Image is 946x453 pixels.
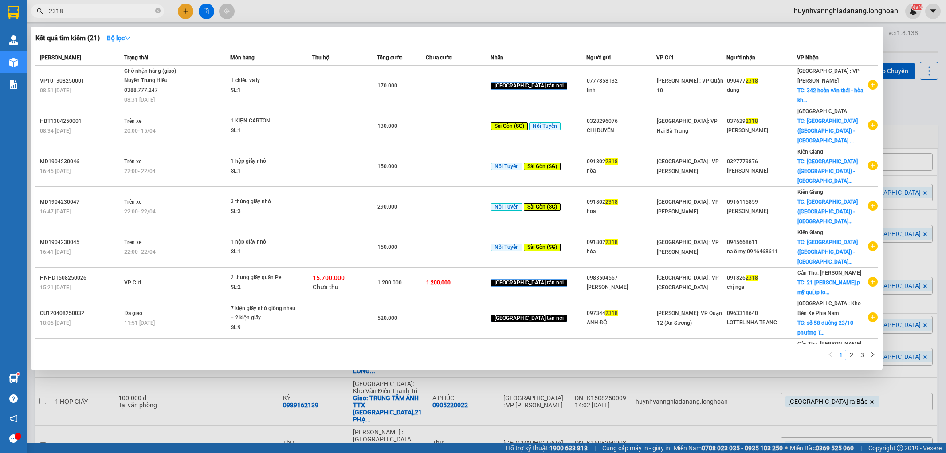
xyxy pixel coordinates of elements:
span: TC: [GEOGRAPHIC_DATA] ([GEOGRAPHIC_DATA]) - [GEOGRAPHIC_DATA]... [797,199,858,225]
img: warehouse-icon [9,374,18,383]
span: [PERSON_NAME] [40,55,81,61]
img: warehouse-icon [9,35,18,45]
span: plus-circle [868,161,878,170]
button: right [867,350,878,360]
span: Trên xe [124,158,141,165]
div: hòa [587,207,656,216]
div: na ô my 0946468611 [727,247,796,256]
div: chị nga [727,283,796,292]
span: [PERSON_NAME] : VP Quận 10 [657,78,723,94]
span: TC: 21 [PERSON_NAME],p mỹ quí,tp lo... [797,280,860,295]
span: TC: 342 hoàn văn thái - hòa kh... [797,87,863,103]
span: TC: số 58 đường 23/10 phường T... [797,320,853,336]
span: right [870,352,875,357]
div: 037629 [727,117,796,126]
div: QU120408250032 [40,309,122,318]
div: 2 thung giấy quấn Pe [231,273,297,283]
span: TC: [GEOGRAPHIC_DATA] ([GEOGRAPHIC_DATA]) - [GEOGRAPHIC_DATA]... [797,158,858,184]
span: VP Gửi [656,55,673,61]
span: [GEOGRAPHIC_DATA] : VP [PERSON_NAME] [657,199,719,215]
span: [GEOGRAPHIC_DATA]: VP Hai Bà Trưng [657,118,718,134]
span: 2318 [605,239,618,245]
span: Món hàng [230,55,255,61]
span: Thu hộ [312,55,329,61]
li: 2 [846,350,857,360]
span: [GEOGRAPHIC_DATA] : VP [PERSON_NAME] [657,158,719,174]
li: 3 [857,350,867,360]
span: plus-circle [868,120,878,130]
span: Kiên Giang [797,189,823,195]
span: Kiên Giang [797,149,823,155]
div: SL: 2 [231,283,297,292]
h3: Kết quả tìm kiếm ( 21 ) [35,34,100,43]
span: 16:41 [DATE] [40,249,71,255]
strong: Bộ lọc [107,35,131,42]
span: 2318 [605,199,618,205]
span: plus-circle [868,277,878,287]
span: VP Gửi [124,280,141,286]
span: [GEOGRAPHIC_DATA] tận nơi [491,279,567,287]
span: Trên xe [124,118,141,124]
span: left [828,352,833,357]
div: 7 kiện giấy nhỏ giống nhau + 2 kiện giấy... [231,304,297,323]
span: Cần Thơ: [PERSON_NAME] [797,270,861,276]
span: 22:00 - 22/04 [124,168,156,174]
span: Nối Tuyến [491,203,522,211]
span: 08:51 [DATE] [40,87,71,94]
span: 520.000 [377,315,397,321]
div: 0328296076 [587,117,656,126]
span: 08:34 [DATE] [40,128,71,134]
span: search [37,8,43,14]
span: 150.000 [377,163,397,169]
span: 2318 [746,78,758,84]
span: 15.700.000 [313,274,345,281]
div: SL: 1 [231,166,297,176]
div: 090477 [727,76,796,86]
button: left [825,350,836,360]
div: SL: 1 [231,86,297,95]
div: 0327779876 [727,157,796,166]
div: LOTTEL NHA TRANG [727,318,796,327]
div: 1 hộp giấy nhỏ [231,157,297,166]
span: Nối Tuyến [491,244,522,252]
li: Next Page [867,350,878,360]
span: 18:05 [DATE] [40,320,71,326]
span: Người nhận [726,55,755,61]
span: 130.000 [377,123,397,129]
span: 2318 [746,118,758,124]
div: 0963318640 [727,309,796,318]
div: dung [727,86,796,95]
span: 2318 [605,310,618,316]
div: 091826 [727,273,796,283]
li: 1 [836,350,846,360]
span: close-circle [155,8,161,13]
span: question-circle [9,394,18,403]
div: Nuyễn Trung Hiếu 0388.777.247 [124,76,191,95]
span: Trên xe [124,199,141,205]
a: 1 [836,350,846,360]
div: 1 chiếu va ly [231,76,297,86]
span: Người gửi [586,55,611,61]
div: 0777858132 [587,76,656,86]
div: MD1904230046 [40,157,122,166]
span: message [9,434,18,443]
span: TC: [GEOGRAPHIC_DATA] ([GEOGRAPHIC_DATA]) - [GEOGRAPHIC_DATA] ... [797,118,858,144]
span: VP Nhận [797,55,819,61]
span: Chưa thu [313,284,338,291]
div: 091802 [587,238,656,247]
span: 08:31 [DATE] [124,97,155,103]
div: HNTH1407250014 [40,344,122,354]
span: 22:00 - 22/04 [124,209,156,215]
div: MD1904230045 [40,238,122,247]
div: 097344 [587,309,656,318]
div: SL: 9 [231,323,297,333]
span: Tổng cước [377,55,402,61]
span: 16:45 [DATE] [40,168,71,174]
div: 091802 [587,157,656,166]
div: ANH ĐỘ [587,318,656,327]
div: [PERSON_NAME] [587,283,656,292]
span: Chưa cước [426,55,452,61]
span: [PERSON_NAME]: VP Quận 12 (An Sương) [657,310,722,326]
span: Sài Gòn (SG) [491,122,528,130]
div: hòa [587,166,656,176]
